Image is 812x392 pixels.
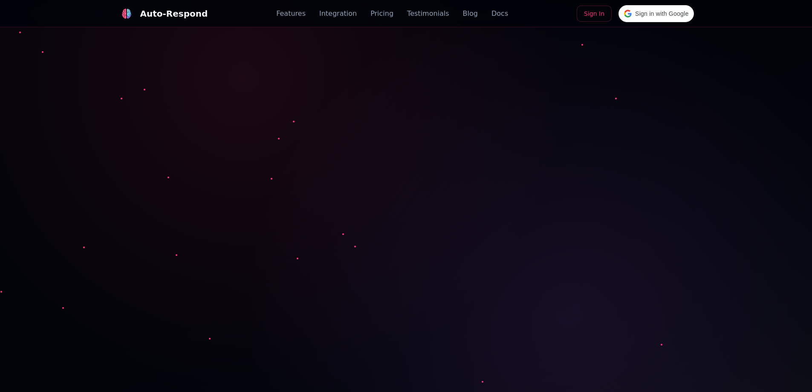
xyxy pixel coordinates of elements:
[618,5,694,22] div: Sign in with Google
[276,9,306,19] a: Features
[577,6,612,22] a: Sign In
[140,8,208,20] div: Auto-Respond
[118,5,208,22] a: Auto-Respond
[463,9,478,19] a: Blog
[407,9,449,19] a: Testimonials
[635,9,688,18] span: Sign in with Google
[370,9,393,19] a: Pricing
[319,9,357,19] a: Integration
[121,9,131,19] img: logo.svg
[491,9,508,19] a: Docs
